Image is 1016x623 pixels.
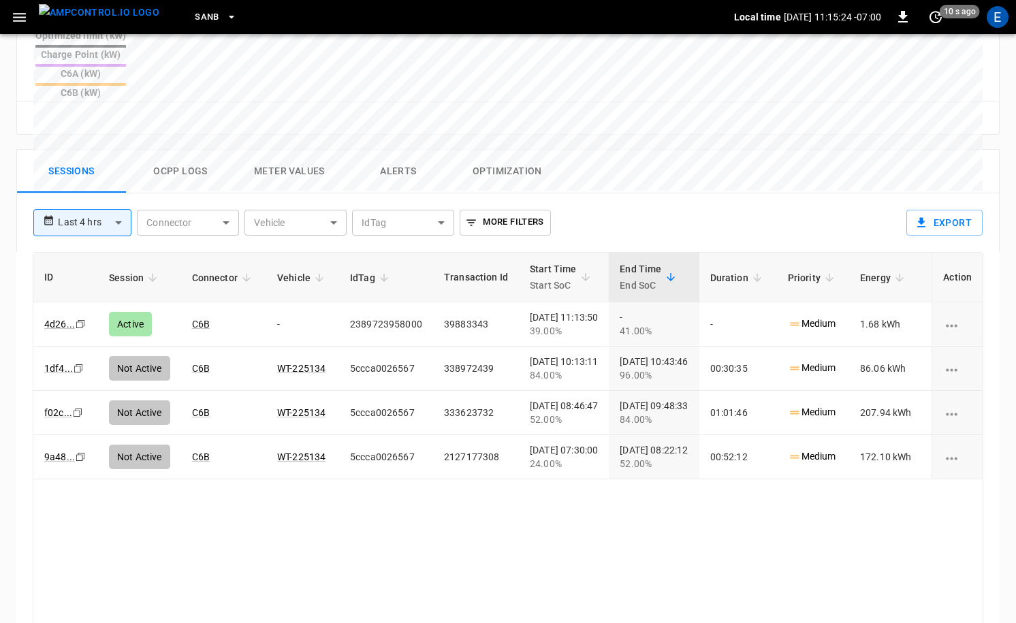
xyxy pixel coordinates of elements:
[925,6,947,28] button: set refresh interval
[530,457,598,470] div: 24.00%
[453,150,562,193] button: Optimization
[699,391,777,435] td: 01:01:46
[620,399,688,426] div: [DATE] 09:48:33
[530,443,598,470] div: [DATE] 07:30:00
[530,261,577,293] div: Start Time
[788,405,836,419] p: Medium
[189,4,242,31] button: SanB
[943,317,972,331] div: charging session options
[906,210,983,236] button: Export
[433,435,519,479] td: 2127177308
[109,400,170,425] div: Not Active
[39,4,159,21] img: ampcontrol.io logo
[72,405,85,420] div: copy
[710,270,766,286] span: Duration
[699,435,777,479] td: 00:52:12
[734,10,781,24] p: Local time
[339,435,433,479] td: 5ccca0026567
[620,457,688,470] div: 52.00%
[530,261,594,293] span: Start TimeStart SoC
[784,10,881,24] p: [DATE] 11:15:24 -07:00
[620,261,679,293] span: End TimeEnd SoC
[620,443,688,470] div: [DATE] 08:22:12
[943,406,972,419] div: charging session options
[530,277,577,293] p: Start SoC
[620,261,661,293] div: End Time
[932,253,983,302] th: Action
[460,210,550,236] button: More Filters
[849,435,923,479] td: 172.10 kWh
[987,6,1009,28] div: profile-icon
[530,399,598,426] div: [DATE] 08:46:47
[860,270,908,286] span: Energy
[58,210,131,236] div: Last 4 hrs
[277,451,326,462] a: WT-225134
[339,391,433,435] td: 5ccca0026567
[433,391,519,435] td: 333623732
[620,277,661,293] p: End SoC
[192,270,255,286] span: Connector
[33,253,98,302] th: ID
[350,270,393,286] span: IdTag
[235,150,344,193] button: Meter Values
[943,450,972,464] div: charging session options
[109,270,161,286] span: Session
[849,391,923,435] td: 207.94 kWh
[788,270,838,286] span: Priority
[195,10,219,25] span: SanB
[74,449,88,464] div: copy
[126,150,235,193] button: Ocpp logs
[109,445,170,469] div: Not Active
[192,451,210,462] a: C6B
[277,407,326,418] a: WT-225134
[620,413,688,426] div: 84.00%
[277,270,328,286] span: Vehicle
[530,413,598,426] div: 52.00%
[943,362,972,375] div: charging session options
[788,449,836,464] p: Medium
[433,253,519,302] th: Transaction Id
[344,150,453,193] button: Alerts
[940,5,980,18] span: 10 s ago
[192,407,210,418] a: C6B
[17,150,126,193] button: Sessions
